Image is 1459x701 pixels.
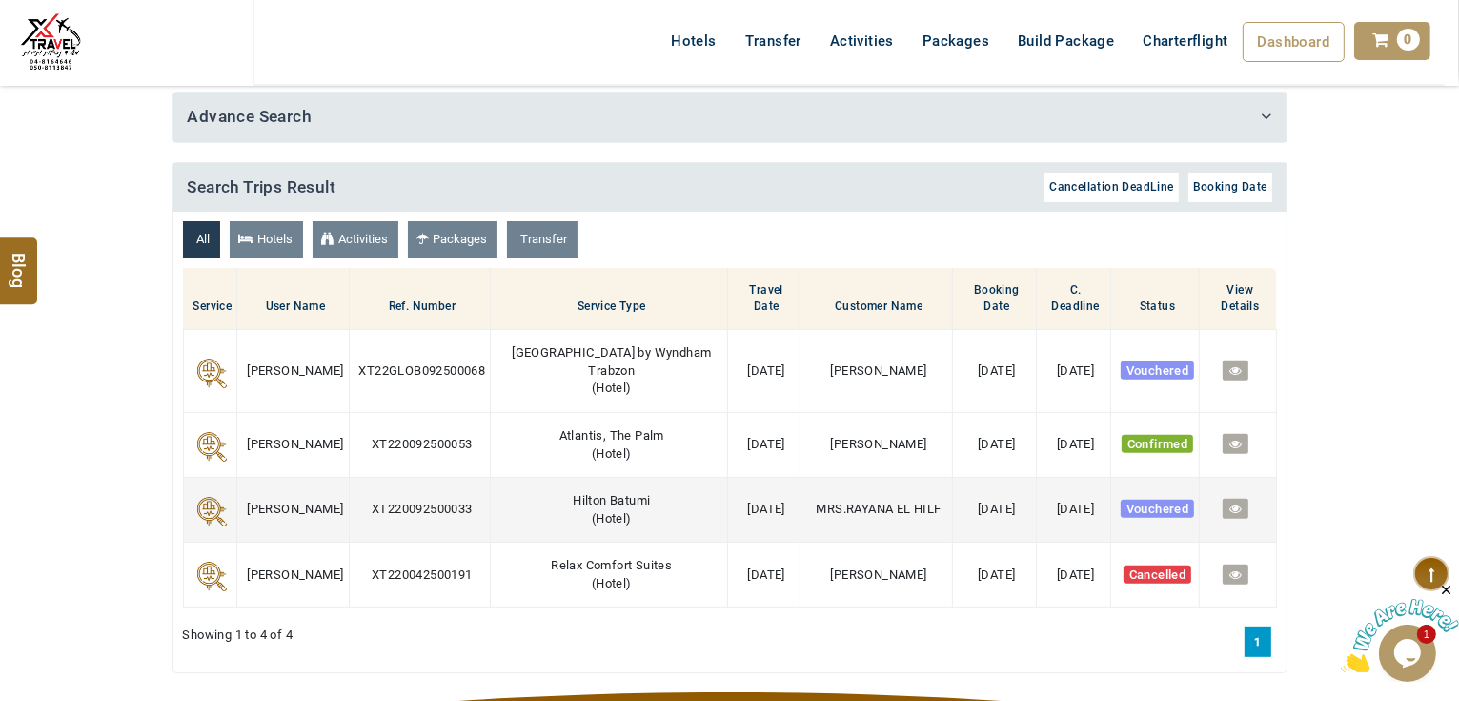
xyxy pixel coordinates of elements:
span: [PERSON_NAME] [247,567,343,582]
a: Activities [313,221,398,258]
th: Customer Name [800,268,953,330]
span: Hotel [596,576,626,590]
span: [DATE] [748,567,785,582]
th: Ref. Number [349,268,491,330]
span: [PERSON_NAME] [247,363,343,378]
span: Charterflight [1143,32,1227,50]
img: The Royal Line Holidays [14,8,87,80]
span: XT220092500033 [372,502,473,516]
span: XT220042500191 [372,567,473,582]
span: [PERSON_NAME] [831,437,927,451]
span: Blog [7,252,31,268]
span: MRS.RAYANA EL HILF [817,502,942,516]
span: [DATE] [978,363,1015,378]
a: Build Package [1003,22,1128,60]
a: Packages [908,22,1003,60]
span: [DATE] [748,502,785,516]
td: ( ) [491,478,728,543]
span: [DATE] [748,363,785,378]
span: [DATE] [1057,502,1094,516]
span: Hilton Batumi [573,493,650,507]
span: Cancelled [1124,566,1192,584]
iframe: chat widget [1341,582,1459,672]
span: Hotel [596,381,626,395]
h4: Search Trips Result [173,163,1287,213]
a: Charterflight [1128,22,1242,60]
span: [DATE] [978,502,1015,516]
th: View Details [1200,268,1276,330]
span: Dashboard [1258,33,1330,51]
span: 0 [1397,29,1420,51]
span: Atlantis, The Palm [559,428,664,443]
a: 0 [1354,22,1430,60]
td: ( ) [491,330,728,413]
span: Booking Date [1193,180,1267,194]
th: Status [1110,268,1200,330]
span: [PERSON_NAME] [247,437,343,451]
th: Travel Date [728,268,800,330]
span: Vouchered [1121,500,1195,518]
span: XT220092500053 [372,437,473,451]
span: Cancellation DeadLine [1049,180,1173,194]
span: [DATE] [978,437,1015,451]
span: [DATE] [1057,567,1094,582]
span: Hotel [596,446,626,461]
span: Relax Comfort Suites [551,558,672,572]
span: [GEOGRAPHIC_DATA] by Wyndham Trabzon [512,345,711,378]
span: Hotel [596,511,626,526]
a: All [183,221,220,258]
span: [DATE] [1057,363,1094,378]
th: Booking Date [953,268,1036,330]
a: Packages [408,221,497,258]
td: ( ) [491,543,728,608]
span: [DATE] [978,567,1015,582]
span: [PERSON_NAME] [831,567,927,582]
th: Service [183,268,237,330]
a: 1 [1245,627,1270,657]
td: ( ) [491,412,728,477]
span: XT22GLOB092500068 [359,363,486,378]
span: [DATE] [1057,437,1094,451]
span: Showing 1 to 4 of 4 [183,627,294,645]
a: Transfer [731,22,816,60]
a: Transfer [507,221,578,258]
span: [DATE] [748,437,785,451]
span: [PERSON_NAME] [831,363,927,378]
th: Service Type [491,268,728,330]
a: Hotels [657,22,730,60]
a: Activities [816,22,908,60]
span: [PERSON_NAME] [247,502,343,516]
span: Vouchered [1121,361,1195,380]
th: C. Deadline [1036,268,1110,330]
th: User Name [237,268,349,330]
a: Hotels [230,221,303,258]
span: Confirmed [1122,435,1194,453]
